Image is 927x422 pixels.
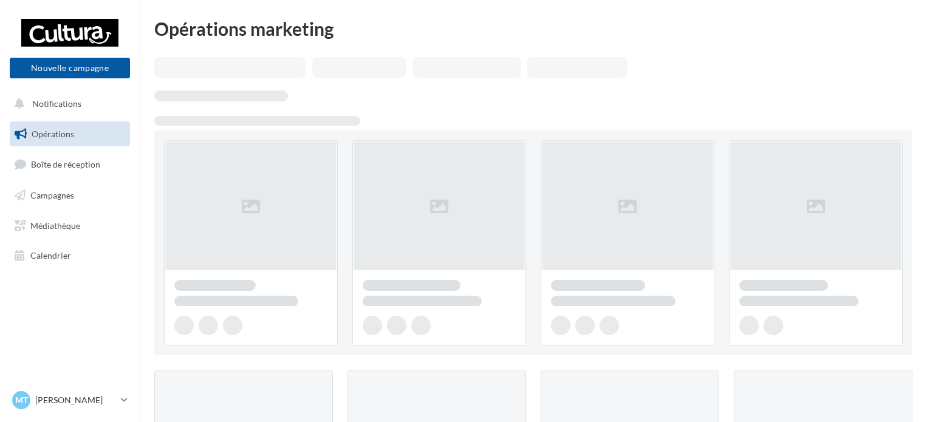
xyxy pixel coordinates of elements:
[7,91,128,117] button: Notifications
[7,213,132,239] a: Médiathèque
[30,220,80,230] span: Médiathèque
[15,394,28,406] span: MT
[7,121,132,147] a: Opérations
[32,129,74,139] span: Opérations
[10,58,130,78] button: Nouvelle campagne
[30,250,71,260] span: Calendrier
[32,98,81,109] span: Notifications
[31,159,100,169] span: Boîte de réception
[7,151,132,177] a: Boîte de réception
[10,389,130,412] a: MT [PERSON_NAME]
[30,190,74,200] span: Campagnes
[35,394,116,406] p: [PERSON_NAME]
[154,19,912,38] div: Opérations marketing
[7,243,132,268] a: Calendrier
[7,183,132,208] a: Campagnes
